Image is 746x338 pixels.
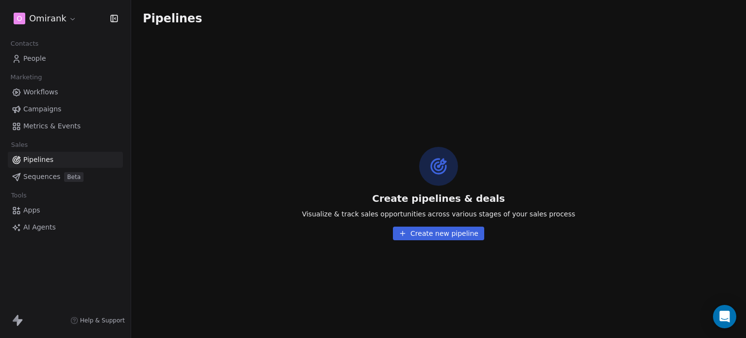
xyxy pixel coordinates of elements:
[7,138,32,152] span: Sales
[12,10,79,27] button: OOmirank
[64,172,84,182] span: Beta
[8,84,123,100] a: Workflows
[8,101,123,117] a: Campaigns
[393,227,484,240] button: Create new pipeline
[29,12,67,25] span: Omirank
[8,152,123,168] a: Pipelines
[713,305,736,328] div: Open Intercom Messenger
[23,121,81,131] span: Metrics & Events
[143,12,202,25] span: Pipelines
[372,192,505,205] span: Create pipelines & deals
[23,222,56,232] span: AI Agents
[23,53,46,64] span: People
[23,172,60,182] span: Sequences
[23,87,58,97] span: Workflows
[23,104,61,114] span: Campaigns
[70,317,125,324] a: Help & Support
[23,155,53,165] span: Pipelines
[17,14,22,23] span: O
[8,118,123,134] a: Metrics & Events
[8,202,123,218] a: Apps
[23,205,40,215] span: Apps
[8,169,123,185] a: SequencesBeta
[6,70,46,85] span: Marketing
[6,36,43,51] span: Contacts
[302,209,576,219] span: Visualize & track sales opportunities across various stages of your sales process
[8,51,123,67] a: People
[80,317,125,324] span: Help & Support
[8,219,123,235] a: AI Agents
[7,188,31,203] span: Tools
